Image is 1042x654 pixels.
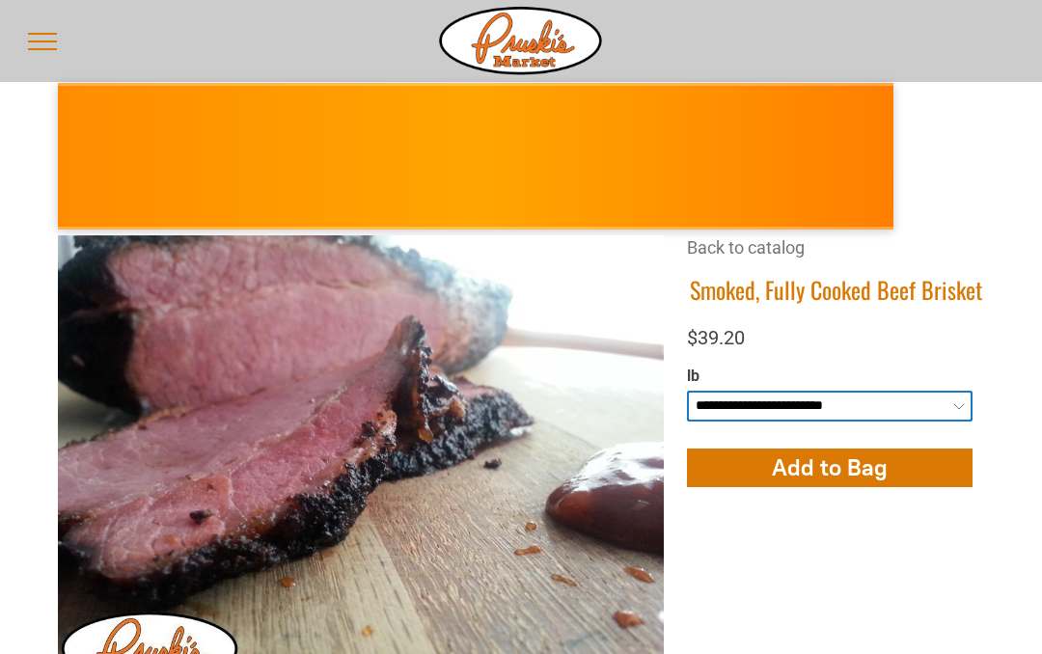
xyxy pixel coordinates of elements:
[687,326,745,349] span: $39.20
[687,449,973,487] button: Add to Bag
[772,453,888,481] span: Add to Bag
[687,235,984,275] div: Breadcrumbs
[687,275,984,305] h1: Smoked, Fully Cooked Beef Brisket
[687,367,973,387] div: lb
[17,16,68,67] button: menu
[687,237,805,258] a: Back to catalog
